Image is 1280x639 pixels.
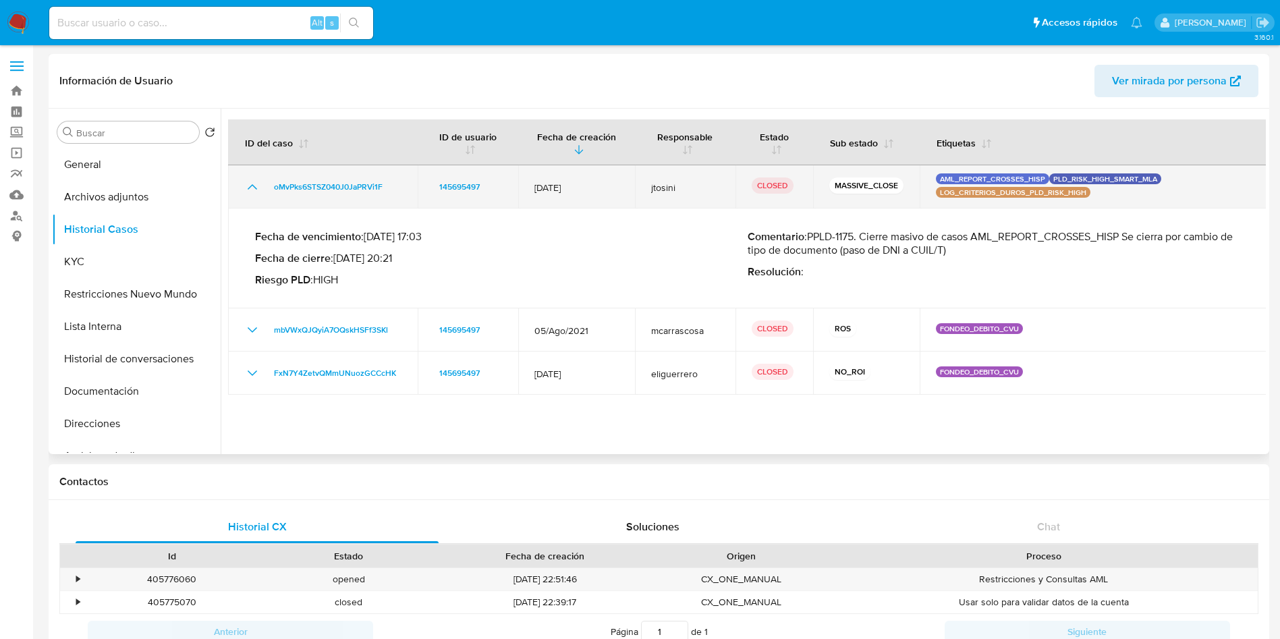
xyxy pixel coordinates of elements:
[84,568,260,590] div: 405776060
[653,591,830,613] div: CX_ONE_MANUAL
[84,591,260,613] div: 405775070
[663,549,820,563] div: Origen
[63,127,74,138] button: Buscar
[437,568,653,590] div: [DATE] 22:51:46
[437,591,653,613] div: [DATE] 22:39:17
[52,408,221,440] button: Direcciones
[52,246,221,278] button: KYC
[52,213,221,246] button: Historial Casos
[76,127,194,139] input: Buscar
[1037,519,1060,534] span: Chat
[93,549,251,563] div: Id
[52,181,221,213] button: Archivos adjuntos
[260,568,437,590] div: opened
[270,549,428,563] div: Estado
[228,519,287,534] span: Historial CX
[1256,16,1270,30] a: Salir
[704,625,708,638] span: 1
[76,596,80,609] div: •
[52,343,221,375] button: Historial de conversaciones
[830,591,1258,613] div: Usar solo para validar datos de la cuenta
[1175,16,1251,29] p: agostina.faruolo@mercadolibre.com
[447,549,644,563] div: Fecha de creación
[260,591,437,613] div: closed
[52,310,221,343] button: Lista Interna
[312,16,323,29] span: Alt
[1042,16,1117,30] span: Accesos rápidos
[76,573,80,586] div: •
[52,278,221,310] button: Restricciones Nuevo Mundo
[59,475,1258,489] h1: Contactos
[49,14,373,32] input: Buscar usuario o caso...
[1094,65,1258,97] button: Ver mirada por persona
[626,519,679,534] span: Soluciones
[1112,65,1227,97] span: Ver mirada por persona
[204,127,215,142] button: Volver al orden por defecto
[52,440,221,472] button: Anticipos de dinero
[330,16,334,29] span: s
[830,568,1258,590] div: Restricciones y Consultas AML
[52,375,221,408] button: Documentación
[340,13,368,32] button: search-icon
[839,549,1248,563] div: Proceso
[653,568,830,590] div: CX_ONE_MANUAL
[1131,17,1142,28] a: Notificaciones
[59,74,173,88] h1: Información de Usuario
[52,148,221,181] button: General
